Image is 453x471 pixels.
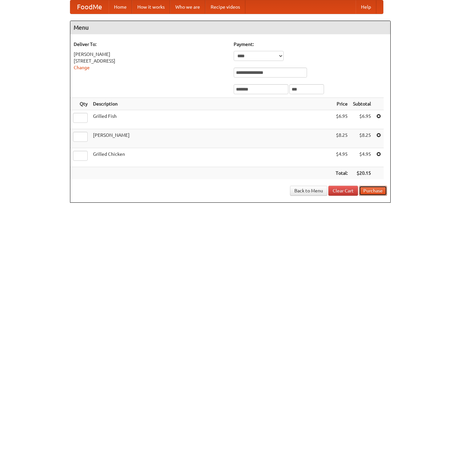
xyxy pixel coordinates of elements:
[350,167,374,179] th: $20.15
[328,186,358,196] a: Clear Cart
[350,98,374,110] th: Subtotal
[290,186,327,196] a: Back to Menu
[333,148,350,167] td: $4.95
[90,110,333,129] td: Grilled Fish
[350,110,374,129] td: $6.95
[74,65,90,70] a: Change
[90,148,333,167] td: Grilled Chicken
[333,98,350,110] th: Price
[74,58,227,64] div: [STREET_ADDRESS]
[74,51,227,58] div: [PERSON_NAME]
[333,129,350,148] td: $8.25
[90,98,333,110] th: Description
[70,21,390,34] h4: Menu
[132,0,170,14] a: How it works
[234,41,387,48] h5: Payment:
[109,0,132,14] a: Home
[90,129,333,148] td: [PERSON_NAME]
[333,167,350,179] th: Total:
[350,148,374,167] td: $4.95
[70,0,109,14] a: FoodMe
[205,0,245,14] a: Recipe videos
[74,41,227,48] h5: Deliver To:
[170,0,205,14] a: Who we are
[70,98,90,110] th: Qty
[359,186,387,196] button: Purchase
[356,0,376,14] a: Help
[333,110,350,129] td: $6.95
[350,129,374,148] td: $8.25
